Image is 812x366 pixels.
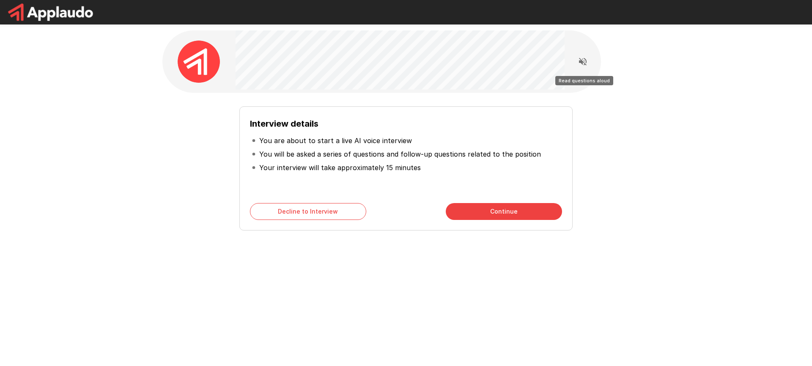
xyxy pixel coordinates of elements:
[259,149,541,159] p: You will be asked a series of questions and follow-up questions related to the position
[178,41,220,83] img: applaudo_avatar.png
[250,203,366,220] button: Decline to Interview
[555,76,613,85] div: Read questions aloud
[250,119,318,129] b: Interview details
[259,136,412,146] p: You are about to start a live AI voice interview
[259,163,421,173] p: Your interview will take approximately 15 minutes
[446,203,562,220] button: Continue
[574,53,591,70] button: Read questions aloud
